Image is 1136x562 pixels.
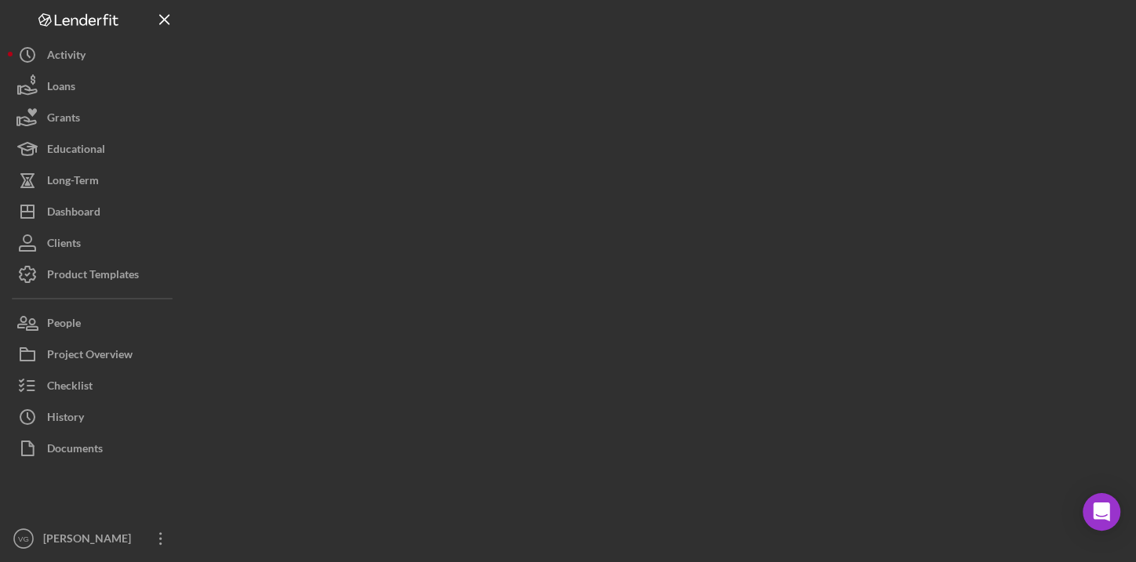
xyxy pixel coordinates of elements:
[8,71,180,102] button: Loans
[47,307,81,343] div: People
[8,196,180,227] button: Dashboard
[8,307,180,339] button: People
[8,227,180,259] button: Clients
[8,523,180,554] button: VG[PERSON_NAME]
[47,165,99,200] div: Long-Term
[8,165,180,196] button: Long-Term
[47,433,103,468] div: Documents
[18,535,29,543] text: VG
[47,227,81,263] div: Clients
[8,433,180,464] button: Documents
[1083,493,1120,531] div: Open Intercom Messenger
[8,401,180,433] button: History
[47,401,84,437] div: History
[47,102,80,137] div: Grants
[47,71,75,106] div: Loans
[47,133,105,169] div: Educational
[47,196,100,231] div: Dashboard
[8,339,180,370] button: Project Overview
[8,370,180,401] button: Checklist
[39,523,141,558] div: [PERSON_NAME]
[47,39,86,74] div: Activity
[8,102,180,133] button: Grants
[8,259,180,290] button: Product Templates
[8,133,180,165] button: Educational
[8,39,180,71] button: Activity
[47,370,93,405] div: Checklist
[47,259,139,294] div: Product Templates
[47,339,133,374] div: Project Overview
